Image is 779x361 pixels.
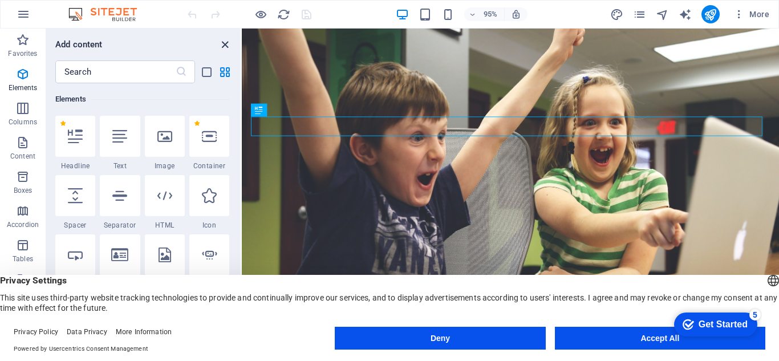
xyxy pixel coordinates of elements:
[656,8,669,21] i: Navigator
[610,7,624,21] button: design
[633,7,647,21] button: pages
[145,161,185,171] span: Image
[55,92,229,106] h6: Elements
[34,13,83,23] div: Get Started
[189,221,229,230] span: Icon
[8,49,37,58] p: Favorites
[55,161,95,171] span: Headline
[55,234,95,289] div: Button
[9,83,38,92] p: Elements
[9,117,37,127] p: Columns
[100,116,140,171] div: Text
[7,220,39,229] p: Accordion
[145,234,185,289] div: SVG
[189,175,229,230] div: Icon
[55,60,176,83] input: Search
[277,7,290,21] button: reload
[100,175,140,230] div: Separator
[189,116,229,171] div: Container
[610,8,623,21] i: Design (Ctrl+Alt+Y)
[633,8,646,21] i: Pages (Ctrl+Alt+S)
[100,161,140,171] span: Text
[679,8,692,21] i: AI Writer
[481,7,500,21] h6: 95%
[679,7,692,21] button: text_generator
[55,221,95,230] span: Spacer
[254,7,267,21] button: Click here to leave preview mode and continue editing
[189,161,229,171] span: Container
[100,234,140,289] div: Logo
[9,6,92,30] div: Get Started 5 items remaining, 0% complete
[656,7,670,21] button: navigator
[194,120,200,127] span: Remove from favorites
[145,175,185,230] div: HTML
[200,65,213,79] button: list-view
[701,5,720,23] button: publish
[277,8,290,21] i: Reload page
[189,234,229,289] div: Image slider
[55,175,95,230] div: Spacer
[60,120,66,127] span: Remove from favorites
[729,5,774,23] button: More
[84,2,96,14] div: 5
[55,38,103,51] h6: Add content
[100,221,140,230] span: Separator
[145,116,185,171] div: Image
[218,65,232,79] button: grid-view
[66,7,151,21] img: Editor Logo
[55,116,95,171] div: Headline
[14,186,33,195] p: Boxes
[464,7,505,21] button: 95%
[511,9,521,19] i: On resize automatically adjust zoom level to fit chosen device.
[13,254,33,263] p: Tables
[10,152,35,161] p: Content
[733,9,769,20] span: More
[218,38,232,51] button: close panel
[704,8,717,21] i: Publish
[145,221,185,230] span: HTML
